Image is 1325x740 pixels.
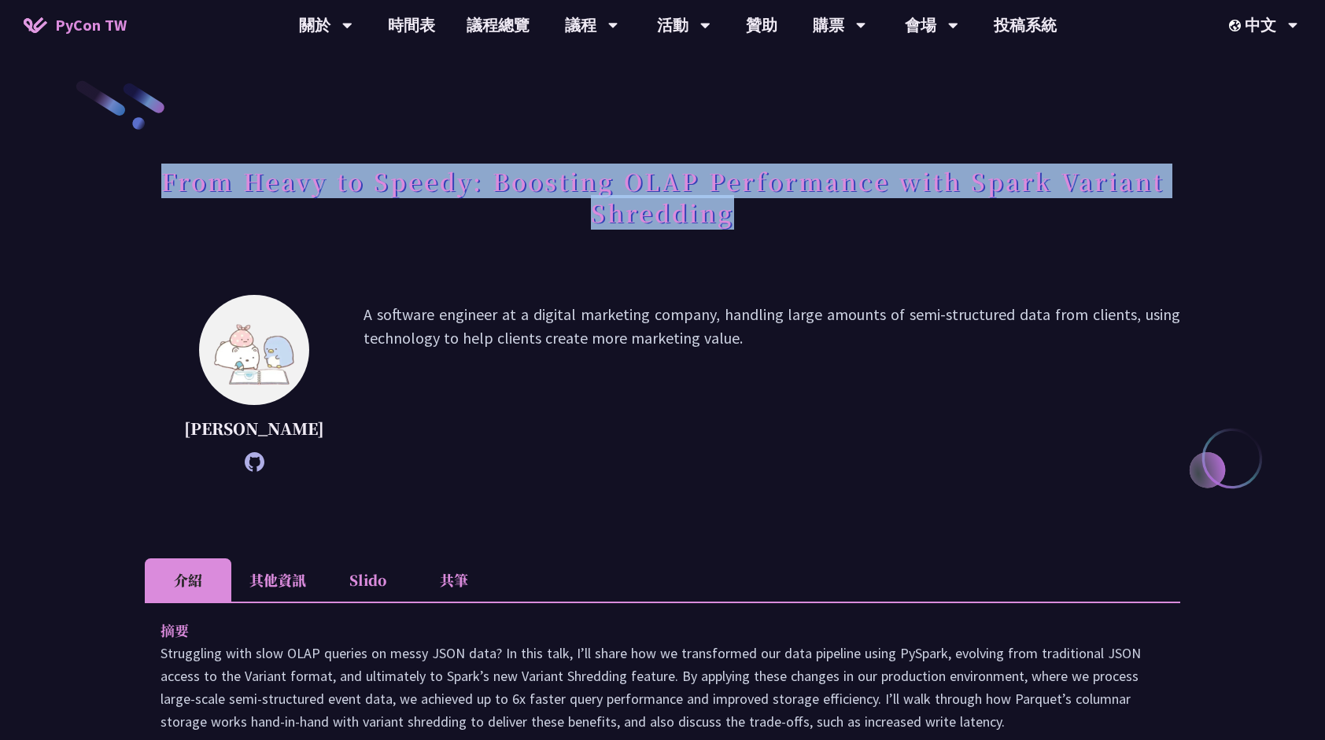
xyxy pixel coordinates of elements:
li: 其他資訊 [231,558,324,602]
p: Struggling with slow OLAP queries on messy JSON data? In this talk, I’ll share how we transformed... [161,642,1164,733]
p: A software engineer at a digital marketing company, handling large amounts of semi-structured dat... [364,303,1180,464]
li: Slido [324,558,411,602]
span: PyCon TW [55,13,127,37]
li: 介紹 [145,558,231,602]
p: [PERSON_NAME] [184,417,324,440]
img: Home icon of PyCon TW 2025 [24,17,47,33]
img: Locale Icon [1229,20,1245,31]
li: 共筆 [411,558,497,602]
img: Wei Jun Cheng [199,295,309,405]
p: 摘要 [161,619,1133,642]
h1: From Heavy to Speedy: Boosting OLAP Performance with Spark Variant Shredding [145,157,1180,236]
a: PyCon TW [8,6,142,45]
